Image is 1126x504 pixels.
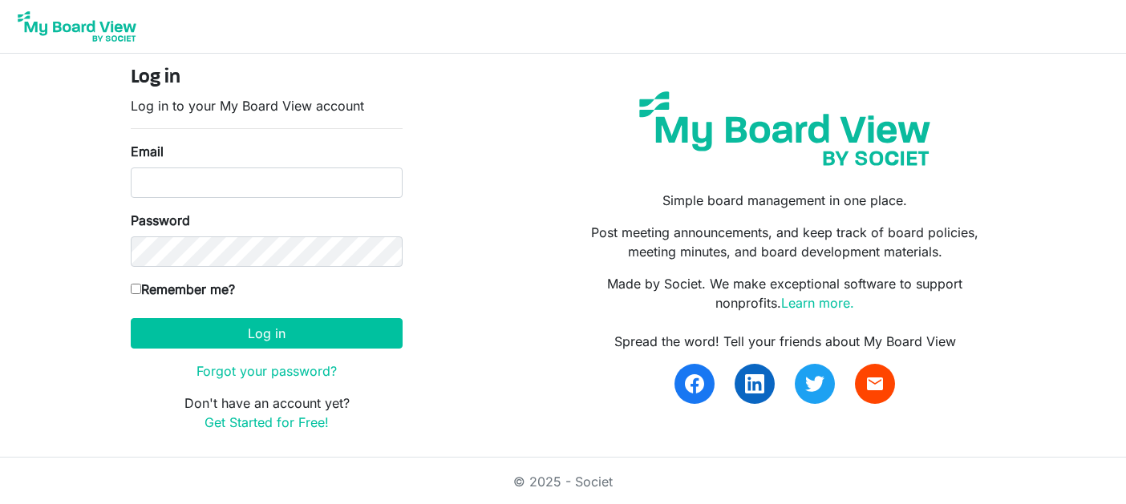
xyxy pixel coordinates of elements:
img: my-board-view-societ.svg [627,79,942,178]
a: Learn more. [781,295,854,311]
img: facebook.svg [685,374,704,393]
label: Password [131,211,190,230]
div: Spread the word! Tell your friends about My Board View [575,332,995,351]
h4: Log in [131,67,403,90]
a: email [855,364,895,404]
a: © 2025 - Societ [513,474,613,490]
p: Log in to your My Board View account [131,96,403,115]
span: email [865,374,885,393]
p: Simple board management in one place. [575,191,995,210]
a: Forgot your password? [196,363,337,379]
button: Log in [131,318,403,349]
p: Post meeting announcements, and keep track of board policies, meeting minutes, and board developm... [575,223,995,261]
label: Remember me? [131,280,235,299]
p: Don't have an account yet? [131,393,403,432]
img: twitter.svg [805,374,824,393]
input: Remember me? [131,284,141,294]
img: linkedin.svg [745,374,764,393]
img: My Board View Logo [13,6,141,46]
a: Get Started for Free! [205,414,329,430]
p: Made by Societ. We make exceptional software to support nonprofits. [575,274,995,312]
label: Email [131,142,164,161]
